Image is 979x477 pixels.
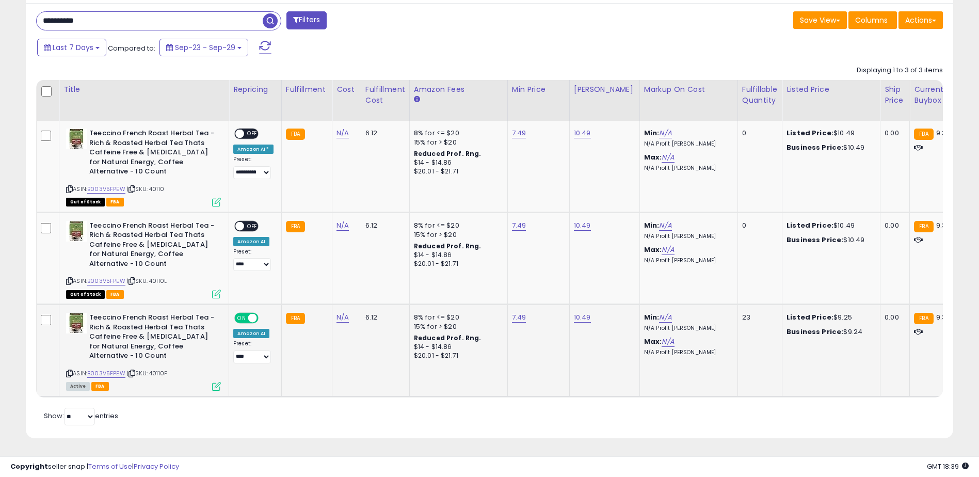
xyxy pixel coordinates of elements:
div: Amazon AI * [233,145,274,154]
img: 51VfYKSEZlL._SL40_.jpg [66,221,87,242]
b: Max: [644,152,662,162]
a: B003V5FPEW [87,369,125,378]
span: Compared to: [108,43,155,53]
div: Amazon Fees [414,84,503,95]
b: Max: [644,337,662,346]
a: 10.49 [574,128,591,138]
img: 51VfYKSEZlL._SL40_.jpg [66,129,87,149]
button: Last 7 Days [37,39,106,56]
div: Amazon AI [233,329,269,338]
div: 15% for > $20 [414,230,500,240]
div: 0 [742,221,774,230]
strong: Copyright [10,462,48,471]
a: N/A [336,128,349,138]
button: Save View [793,11,847,29]
div: ASIN: [66,129,221,205]
div: $20.01 - $21.71 [414,260,500,268]
div: $10.49 [787,129,872,138]
small: FBA [914,221,933,232]
b: Min: [644,220,660,230]
a: 10.49 [574,220,591,231]
span: Columns [855,15,888,25]
div: $10.49 [787,143,872,152]
b: Teeccino French Roast Herbal Tea - Rich & Roasted Herbal Tea Thats Caffeine Free & [MEDICAL_DATA]... [89,221,215,272]
div: Current Buybox Price [914,84,967,106]
span: OFF [257,314,274,323]
div: 0 [742,129,774,138]
div: $20.01 - $21.71 [414,167,500,176]
div: Preset: [233,156,274,179]
button: Actions [898,11,943,29]
button: Columns [848,11,897,29]
div: ASIN: [66,221,221,297]
small: FBA [286,129,305,140]
a: B003V5FPEW [87,277,125,285]
span: OFF [244,221,261,230]
span: OFF [244,130,261,138]
b: Business Price: [787,235,843,245]
a: 10.49 [574,312,591,323]
div: seller snap | | [10,462,179,472]
b: Reduced Prof. Rng. [414,149,482,158]
p: N/A Profit [PERSON_NAME] [644,325,730,332]
p: N/A Profit [PERSON_NAME] [644,165,730,172]
div: $14 - $14.86 [414,251,500,260]
div: 15% for > $20 [414,322,500,331]
b: Max: [644,245,662,255]
div: Min Price [512,84,565,95]
div: 0.00 [885,313,902,322]
b: Business Price: [787,327,843,337]
div: Repricing [233,84,277,95]
div: Listed Price [787,84,876,95]
span: Sep-23 - Sep-29 [175,42,235,53]
a: N/A [659,128,671,138]
small: FBA [286,221,305,232]
span: | SKU: 40110F [127,369,167,377]
a: 7.49 [512,128,526,138]
div: $14 - $14.86 [414,343,500,352]
div: 15% for > $20 [414,138,500,147]
a: 7.49 [512,312,526,323]
div: $10.49 [787,221,872,230]
span: | SKU: 40110L [127,277,167,285]
span: 9.3 [936,220,946,230]
small: Amazon Fees. [414,95,420,104]
div: 8% for <= $20 [414,129,500,138]
span: FBA [91,382,109,391]
div: $9.25 [787,313,872,322]
button: Sep-23 - Sep-29 [159,39,248,56]
img: 51VfYKSEZlL._SL40_.jpg [66,313,87,333]
span: 2025-10-7 18:39 GMT [927,462,969,471]
div: 8% for <= $20 [414,221,500,230]
div: Fulfillable Quantity [742,84,778,106]
div: Preset: [233,340,274,363]
b: Listed Price: [787,128,833,138]
div: 6.12 [365,221,402,230]
a: N/A [336,312,349,323]
div: Title [63,84,224,95]
div: $10.49 [787,235,872,245]
small: FBA [914,313,933,324]
span: All listings that are currently out of stock and unavailable for purchase on Amazon [66,290,105,299]
b: Listed Price: [787,220,833,230]
a: Privacy Policy [134,462,179,471]
a: N/A [662,245,674,255]
div: $9.24 [787,327,872,337]
a: N/A [662,337,674,347]
p: N/A Profit [PERSON_NAME] [644,349,730,356]
div: Displaying 1 to 3 of 3 items [857,66,943,75]
b: Min: [644,312,660,322]
b: Min: [644,128,660,138]
div: Ship Price [885,84,905,106]
a: N/A [336,220,349,231]
small: FBA [286,313,305,324]
div: Fulfillment Cost [365,84,405,106]
div: 8% for <= $20 [414,313,500,322]
div: ASIN: [66,313,221,389]
div: Fulfillment [286,84,328,95]
div: Cost [336,84,357,95]
span: All listings currently available for purchase on Amazon [66,382,90,391]
a: N/A [659,312,671,323]
div: $14 - $14.86 [414,158,500,167]
b: Reduced Prof. Rng. [414,333,482,342]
